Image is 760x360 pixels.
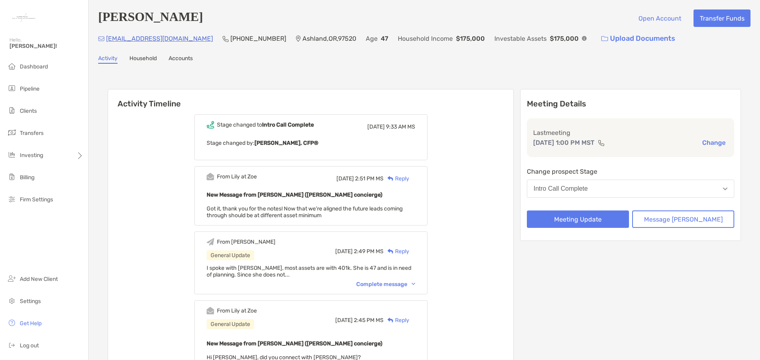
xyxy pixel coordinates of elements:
[7,106,17,115] img: clients icon
[20,174,34,181] span: Billing
[456,34,485,44] p: $175,000
[217,121,314,128] div: Stage changed to
[7,172,17,182] img: billing icon
[20,85,40,92] span: Pipeline
[129,55,157,64] a: Household
[207,340,382,347] b: New Message from [PERSON_NAME] ([PERSON_NAME] concierge)
[723,188,728,190] img: Open dropdown arrow
[207,307,214,315] img: Event icon
[207,238,214,246] img: Event icon
[7,274,17,283] img: add_new_client icon
[217,239,275,245] div: From [PERSON_NAME]
[7,128,17,137] img: transfers icon
[7,340,17,350] img: logout icon
[632,9,687,27] button: Open Account
[230,34,286,44] p: [PHONE_NUMBER]
[494,34,547,44] p: Investable Assets
[693,9,750,27] button: Transfer Funds
[207,205,403,219] span: Got it, thank you for the notes! Now that we're aligned the future leads coming through should be...
[533,128,728,138] p: Last meeting
[354,317,384,324] span: 2:45 PM MS
[222,36,229,42] img: Phone Icon
[582,36,587,41] img: Info Icon
[527,180,734,198] button: Intro Call Complete
[20,108,37,114] span: Clients
[354,248,384,255] span: 2:49 PM MS
[596,30,680,47] a: Upload Documents
[20,63,48,70] span: Dashboard
[7,83,17,93] img: pipeline icon
[20,196,53,203] span: Firm Settings
[20,342,39,349] span: Log out
[700,138,728,147] button: Change
[20,298,41,305] span: Settings
[255,140,318,146] b: [PERSON_NAME], CFP®
[207,173,214,180] img: Event icon
[384,174,409,183] div: Reply
[388,249,393,254] img: Reply icon
[217,173,257,180] div: From Lily at Zoe
[7,318,17,328] img: get-help icon
[356,281,415,288] div: Complete message
[169,55,193,64] a: Accounts
[527,210,629,228] button: Meeting Update
[534,185,588,192] div: Intro Call Complete
[98,36,104,41] img: Email Icon
[20,320,42,327] span: Get Help
[386,123,415,130] span: 9:33 AM MS
[398,34,453,44] p: Household Income
[335,317,353,324] span: [DATE]
[108,89,513,108] h6: Activity Timeline
[262,121,314,128] b: Intro Call Complete
[207,121,214,129] img: Event icon
[207,250,254,260] div: General Update
[98,55,118,64] a: Activity
[106,34,213,44] p: [EMAIL_ADDRESS][DOMAIN_NAME]
[384,316,409,324] div: Reply
[335,248,353,255] span: [DATE]
[296,36,301,42] img: Location Icon
[388,318,393,323] img: Reply icon
[384,247,409,256] div: Reply
[7,296,17,305] img: settings icon
[527,167,734,176] p: Change prospect Stage
[20,152,43,159] span: Investing
[9,3,38,32] img: Zoe Logo
[302,34,356,44] p: Ashland , OR , 97520
[20,130,44,136] span: Transfers
[355,175,384,182] span: 2:51 PM MS
[9,43,84,49] span: [PERSON_NAME]!
[367,123,385,130] span: [DATE]
[98,9,203,27] h4: [PERSON_NAME]
[632,210,734,228] button: Message [PERSON_NAME]
[207,191,382,198] b: New Message from [PERSON_NAME] ([PERSON_NAME] concierge)
[207,319,254,329] div: General Update
[412,283,415,285] img: Chevron icon
[207,265,411,278] span: I spoke with [PERSON_NAME], most assets are with 401k. She is 47 and is in need of planning. Sinc...
[7,194,17,204] img: firm-settings icon
[598,140,605,146] img: communication type
[336,175,354,182] span: [DATE]
[550,34,579,44] p: $175,000
[207,138,415,148] p: Stage changed by:
[381,34,388,44] p: 47
[20,276,58,282] span: Add New Client
[601,36,608,42] img: button icon
[7,150,17,159] img: investing icon
[388,176,393,181] img: Reply icon
[7,61,17,71] img: dashboard icon
[533,138,595,148] p: [DATE] 1:00 PM MST
[366,34,378,44] p: Age
[217,307,257,314] div: From Lily at Zoe
[527,99,734,109] p: Meeting Details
